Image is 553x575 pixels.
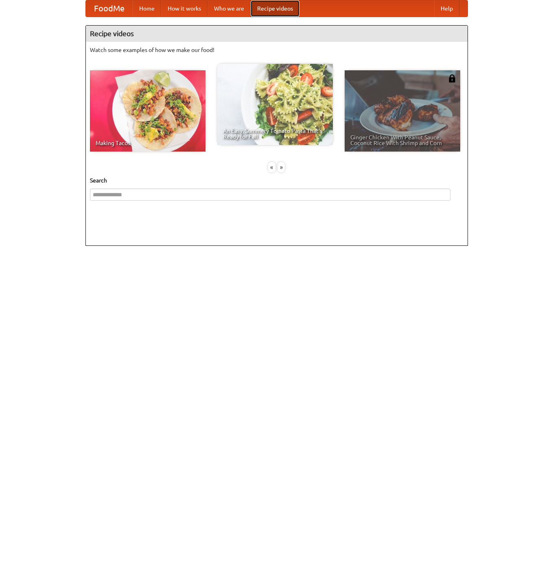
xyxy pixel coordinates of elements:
a: Making Tacos [90,70,205,152]
a: FoodMe [86,0,133,17]
div: « [268,162,275,172]
a: How it works [161,0,208,17]
p: Watch some examples of how we make our food! [90,46,463,54]
h5: Search [90,176,463,184]
div: » [278,162,285,172]
a: Who we are [208,0,251,17]
a: Recipe videos [251,0,299,17]
span: Making Tacos [96,140,200,146]
a: An Easy, Summery Tomato Pasta That's Ready for Fall [217,64,333,145]
span: An Easy, Summery Tomato Pasta That's Ready for Fall [223,128,327,139]
h4: Recipe videos [86,26,468,42]
a: Help [434,0,459,17]
img: 483408.png [448,74,456,82]
a: Home [133,0,161,17]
